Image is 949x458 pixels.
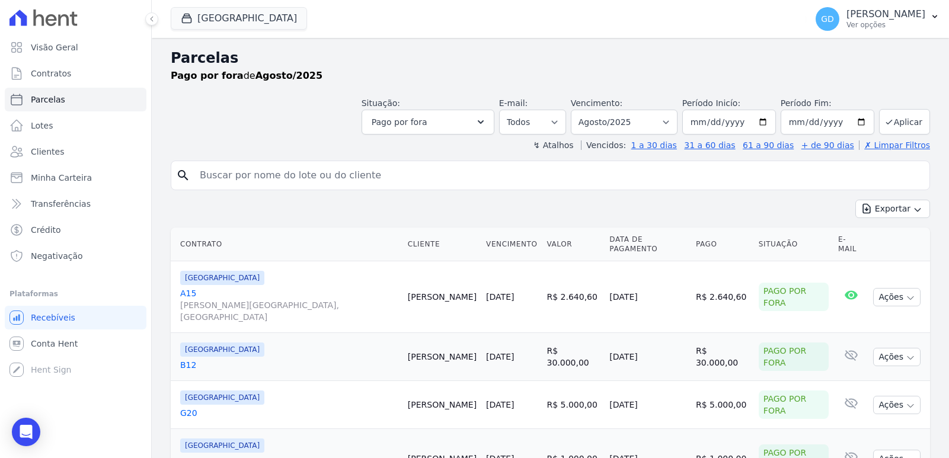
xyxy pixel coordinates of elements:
[31,120,53,132] span: Lotes
[806,2,949,36] button: GD [PERSON_NAME] Ver opções
[171,47,930,69] h2: Parcelas
[31,198,91,210] span: Transferências
[542,261,605,333] td: R$ 2.640,60
[180,390,264,405] span: [GEOGRAPHIC_DATA]
[743,140,794,150] a: 61 a 90 dias
[754,228,833,261] th: Situação
[691,381,754,429] td: R$ 5.000,00
[180,359,398,371] a: B12
[542,333,605,381] td: R$ 30.000,00
[691,333,754,381] td: R$ 30.000,00
[31,41,78,53] span: Visão Geral
[31,312,75,324] span: Recebíveis
[682,98,740,108] label: Período Inicío:
[180,438,264,453] span: [GEOGRAPHIC_DATA]
[31,94,65,105] span: Parcelas
[31,338,78,350] span: Conta Hent
[873,396,921,414] button: Ações
[171,69,322,83] p: de
[255,70,322,81] strong: Agosto/2025
[581,140,626,150] label: Vencidos:
[605,228,691,261] th: Data de Pagamento
[176,168,190,182] i: search
[873,288,921,306] button: Ações
[372,115,427,129] span: Pago por fora
[605,381,691,429] td: [DATE]
[171,70,244,81] strong: Pago por fora
[180,287,398,323] a: A15[PERSON_NAME][GEOGRAPHIC_DATA], [GEOGRAPHIC_DATA]
[833,228,868,261] th: E-mail
[31,68,71,79] span: Contratos
[9,287,142,301] div: Plataformas
[542,381,605,429] td: R$ 5.000,00
[180,342,264,357] span: [GEOGRAPHIC_DATA]
[5,140,146,164] a: Clientes
[171,228,403,261] th: Contrato
[362,110,494,134] button: Pago por fora
[5,114,146,137] a: Lotes
[801,140,854,150] a: + de 90 dias
[846,8,925,20] p: [PERSON_NAME]
[5,244,146,268] a: Negativação
[193,164,925,187] input: Buscar por nome do lote ou do cliente
[31,224,61,236] span: Crédito
[486,292,514,302] a: [DATE]
[873,348,921,366] button: Ações
[759,283,829,311] div: Pago por fora
[631,140,677,150] a: 1 a 30 dias
[5,62,146,85] a: Contratos
[859,140,930,150] a: ✗ Limpar Filtros
[855,200,930,218] button: Exportar
[403,228,481,261] th: Cliente
[171,7,307,30] button: [GEOGRAPHIC_DATA]
[180,407,398,419] a: G20
[486,400,514,409] a: [DATE]
[180,271,264,285] span: [GEOGRAPHIC_DATA]
[403,333,481,381] td: [PERSON_NAME]
[486,352,514,361] a: [DATE]
[31,146,64,158] span: Clientes
[481,228,542,261] th: Vencimento
[5,88,146,111] a: Parcelas
[691,261,754,333] td: R$ 2.640,60
[571,98,622,108] label: Vencimento:
[5,306,146,329] a: Recebíveis
[605,333,691,381] td: [DATE]
[362,98,400,108] label: Situação:
[879,109,930,134] button: Aplicar
[781,97,874,110] label: Período Fim:
[684,140,735,150] a: 31 a 60 dias
[5,192,146,216] a: Transferências
[499,98,528,108] label: E-mail:
[542,228,605,261] th: Valor
[5,36,146,59] a: Visão Geral
[31,250,83,262] span: Negativação
[691,228,754,261] th: Pago
[821,15,834,23] span: GD
[759,390,829,419] div: Pago por fora
[403,261,481,333] td: [PERSON_NAME]
[5,166,146,190] a: Minha Carteira
[180,299,398,323] span: [PERSON_NAME][GEOGRAPHIC_DATA], [GEOGRAPHIC_DATA]
[605,261,691,333] td: [DATE]
[5,218,146,242] a: Crédito
[403,381,481,429] td: [PERSON_NAME]
[759,342,829,371] div: Pago por fora
[5,332,146,355] a: Conta Hent
[31,172,92,184] span: Minha Carteira
[533,140,573,150] label: ↯ Atalhos
[12,418,40,446] div: Open Intercom Messenger
[846,20,925,30] p: Ver opções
